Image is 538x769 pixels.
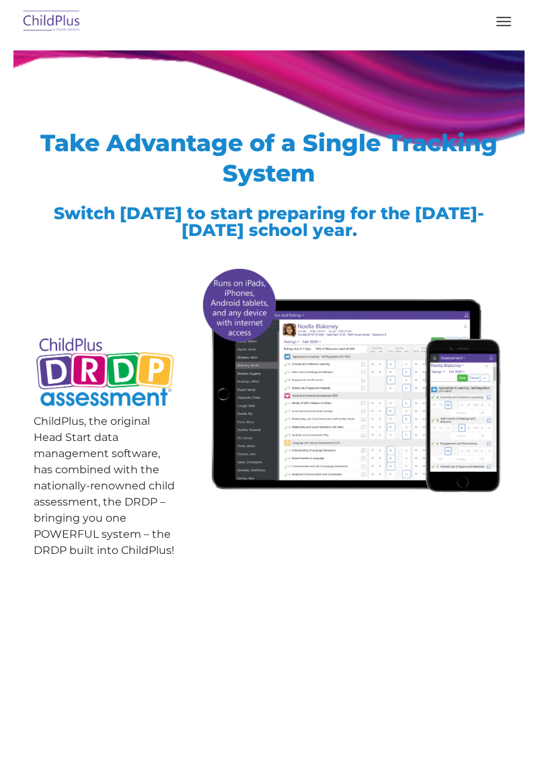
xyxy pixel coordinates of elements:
[54,203,484,240] span: Switch [DATE] to start preparing for the [DATE]-[DATE] school year.
[34,329,177,417] img: Copyright - DRDP Logo
[40,128,498,188] span: Take Advantage of a Single Tracking System
[20,6,83,38] img: ChildPlus by Procare Solutions
[34,415,175,557] span: ChildPlus, the original Head Start data management software, has combined with the nationally-ren...
[197,262,504,497] img: All-devices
